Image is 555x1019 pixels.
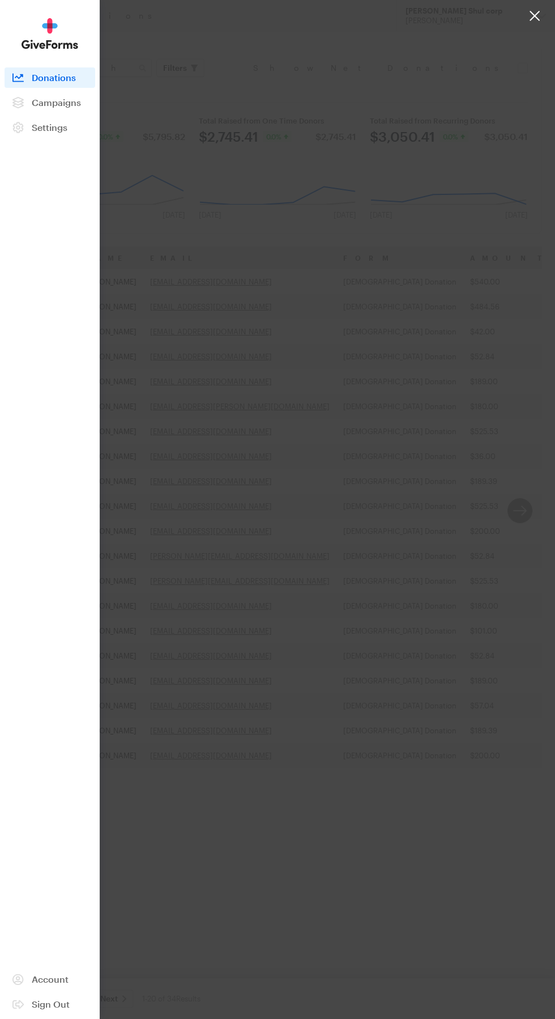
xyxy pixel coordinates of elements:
span: Sign Out [32,999,70,1009]
a: Account [5,969,95,990]
img: GiveForms [22,18,78,49]
a: Settings [5,117,95,138]
span: Account [32,974,69,984]
span: Campaigns [32,97,81,108]
a: Campaigns [5,92,95,113]
a: Donations [5,67,95,88]
span: Settings [32,122,67,133]
span: Donations [32,72,76,83]
a: Sign Out [5,994,95,1014]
